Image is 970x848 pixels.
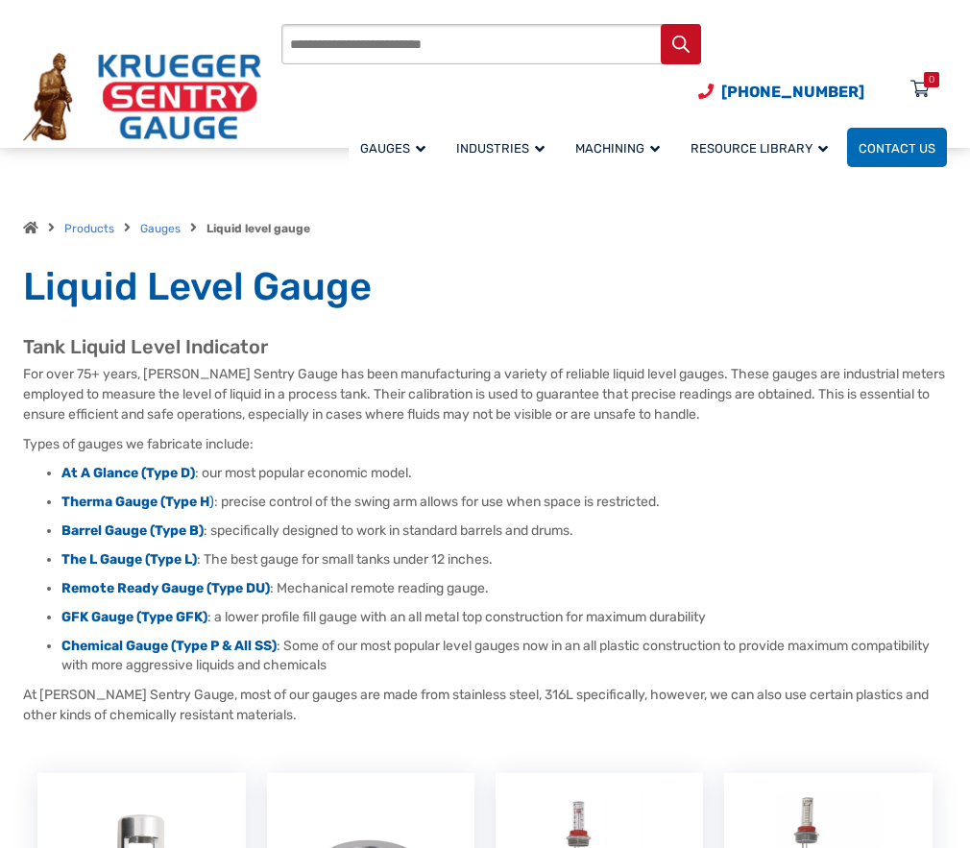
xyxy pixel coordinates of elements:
[360,141,425,156] span: Gauges
[23,53,261,141] img: Krueger Sentry Gauge
[61,493,947,512] li: : precise control of the swing arm allows for use when space is restricted.
[61,494,209,510] strong: Therma Gauge (Type H
[23,364,947,424] p: For over 75+ years, [PERSON_NAME] Sentry Gauge has been manufacturing a variety of reliable liqui...
[859,141,935,156] span: Contact Us
[847,128,947,167] a: Contact Us
[23,685,947,725] p: At [PERSON_NAME] Sentry Gauge, most of our gauges are made from stainless steel, 316L specificall...
[61,465,195,481] a: At A Glance (Type D)
[23,263,947,311] h1: Liquid Level Gauge
[61,609,207,625] a: GFK Gauge (Type GFK)
[61,464,947,483] li: : our most popular economic model.
[206,222,310,235] strong: Liquid level gauge
[61,551,197,568] a: The L Gauge (Type L)
[61,637,947,675] li: : Some of our most popular level gauges now in an all plastic construction to provide maximum com...
[64,222,114,235] a: Products
[61,522,204,539] a: Barrel Gauge (Type B)
[349,125,445,170] a: Gauges
[445,125,564,170] a: Industries
[61,579,947,598] li: : Mechanical remote reading gauge.
[23,335,947,359] h2: Tank Liquid Level Indicator
[564,125,679,170] a: Machining
[929,72,934,87] div: 0
[691,141,828,156] span: Resource Library
[575,141,660,156] span: Machining
[61,494,214,510] a: Therma Gauge (Type H)
[721,83,864,101] span: [PHONE_NUMBER]
[61,550,947,569] li: : The best gauge for small tanks under 12 inches.
[140,222,181,235] a: Gauges
[61,608,947,627] li: : a lower profile fill gauge with an all metal top construction for maximum durability
[456,141,545,156] span: Industries
[61,521,947,541] li: : specifically designed to work in standard barrels and drums.
[23,434,947,454] p: Types of gauges we fabricate include:
[698,80,864,104] a: Phone Number (920) 434-8860
[679,125,847,170] a: Resource Library
[61,638,277,654] a: Chemical Gauge (Type P & All SS)
[61,580,270,596] a: Remote Ready Gauge (Type DU)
